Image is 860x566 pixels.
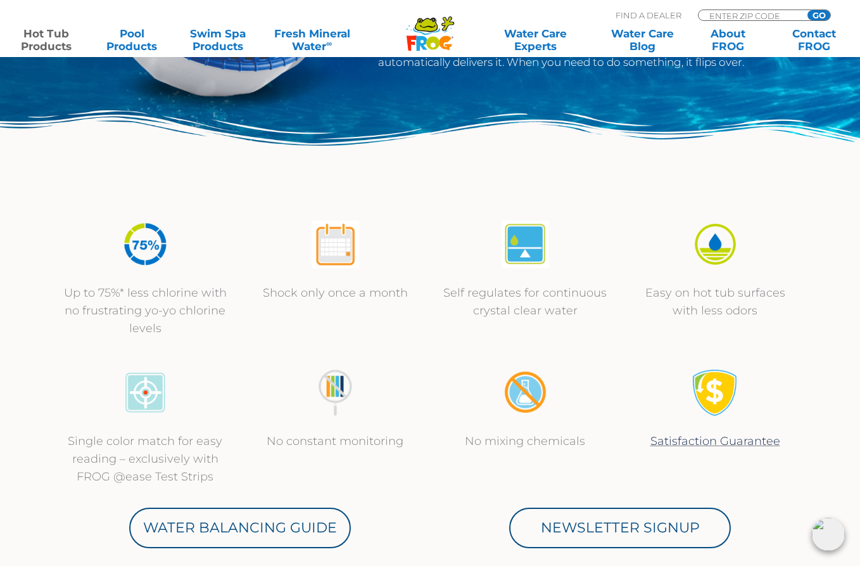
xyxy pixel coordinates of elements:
img: icon-atease-easy-on [692,221,739,268]
img: atease-icon-self-regulates [502,221,549,268]
a: AboutFROG [695,27,761,53]
img: no-mixing1 [502,369,549,416]
a: Fresh MineralWater∞ [270,27,354,53]
a: Satisfaction Guarantee [650,434,780,448]
p: No constant monitoring [253,432,417,450]
a: Water Balancing Guide [129,508,351,548]
img: atease-icon-shock-once [312,221,359,268]
p: Find A Dealer [616,10,681,21]
a: Water CareExperts [481,27,590,53]
p: Single color match for easy reading – exclusively with FROG @ease Test Strips [63,432,227,486]
img: Satisfaction Guarantee Icon [692,369,739,416]
img: icon-atease-color-match [122,369,169,416]
a: Newsletter Signup [509,508,731,548]
p: Self regulates for continuous crystal clear water [443,284,607,319]
p: Easy on hot tub surfaces with less odors [633,284,797,319]
p: Up to 75%* less chlorine with no frustrating yo-yo chlorine levels [63,284,227,337]
input: Zip Code Form [708,10,794,21]
p: No mixing chemicals [443,432,607,450]
img: no-constant-monitoring1 [312,369,359,416]
a: PoolProducts [99,27,165,53]
a: Swim SpaProducts [184,27,251,53]
a: Hot TubProducts [13,27,79,53]
a: ContactFROG [781,27,847,53]
input: GO [807,10,830,20]
p: Shock only once a month [253,284,417,302]
a: Water CareBlog [609,27,675,53]
sup: ∞ [326,39,332,48]
img: openIcon [812,518,845,551]
img: icon-atease-75percent-less [122,221,169,268]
